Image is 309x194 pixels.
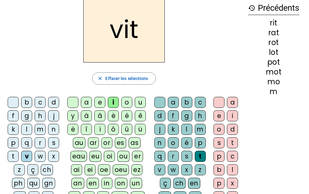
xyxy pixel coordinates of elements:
div: mot [248,68,299,76]
div: ë [67,124,78,135]
mat-icon: close [97,76,103,81]
div: a [227,97,238,108]
div: b [181,97,192,108]
div: î [81,124,92,135]
div: w [35,151,46,162]
div: as [129,137,141,148]
div: ei [85,164,96,175]
div: ch [173,178,186,189]
div: mo [248,78,299,86]
div: v [154,164,165,175]
div: o [121,97,132,108]
div: or [101,137,112,148]
div: x [181,164,192,175]
div: rot [248,39,299,46]
div: rit [248,19,299,27]
div: o [213,124,224,135]
div: p [8,137,19,148]
div: x [48,151,59,162]
div: j [154,124,165,135]
div: r [168,151,179,162]
div: i [108,97,119,108]
div: è [108,110,119,121]
div: a [81,97,92,108]
div: c [195,97,206,108]
div: l [181,124,192,135]
div: b [213,164,224,175]
div: w [168,164,179,175]
div: ü [135,124,146,135]
div: ar [88,137,99,148]
div: é [121,110,132,121]
div: ou [117,151,130,162]
div: k [168,124,179,135]
div: oe [98,164,110,175]
div: ç [160,178,171,189]
div: ï [94,124,105,135]
div: t [8,151,19,162]
div: s [213,137,224,148]
div: ô [108,124,119,135]
div: h [35,110,46,121]
button: Effacer les sélections [92,72,156,85]
div: gn [42,178,55,189]
div: ph [12,178,25,189]
div: ai [71,164,82,175]
div: au [73,137,85,148]
div: v [21,151,32,162]
div: m [248,88,299,95]
div: y [67,110,78,121]
div: e [94,97,105,108]
div: à [81,110,92,121]
div: s [181,151,192,162]
div: t [195,151,206,162]
div: i [227,110,238,121]
div: ez [131,164,142,175]
div: qu [27,178,40,189]
div: b [21,97,32,108]
div: f [8,110,19,121]
div: o [168,137,179,148]
div: m [35,124,46,135]
div: d [227,124,238,135]
div: rat [248,29,299,36]
div: t [227,137,238,148]
div: eu [89,151,101,162]
div: l [21,124,32,135]
div: q [21,137,32,148]
div: m [195,124,206,135]
div: p [213,178,224,189]
div: ç [27,164,38,175]
div: u [135,97,146,108]
div: oi [104,151,115,162]
div: é [181,137,192,148]
div: g [21,110,32,121]
div: d [48,97,59,108]
h3: Précédents [248,1,299,15]
div: pot [248,59,299,66]
div: en [87,178,99,189]
div: x [227,178,238,189]
span: Effacer les sélections [105,75,148,82]
div: lot [248,49,299,56]
div: er [132,151,143,162]
div: c [227,151,238,162]
div: n [48,124,59,135]
div: un [130,178,142,189]
div: û [121,124,132,135]
div: â [94,110,105,121]
div: c [35,97,46,108]
div: l [227,164,238,175]
div: a [168,97,179,108]
div: s [48,137,59,148]
div: h [195,110,206,121]
div: eau [70,151,87,162]
div: in [101,178,112,189]
div: oeu [113,164,129,175]
div: f [168,110,179,121]
div: q [154,151,165,162]
div: e [213,110,224,121]
div: z [195,164,206,175]
div: p [195,137,206,148]
div: an [71,178,84,189]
